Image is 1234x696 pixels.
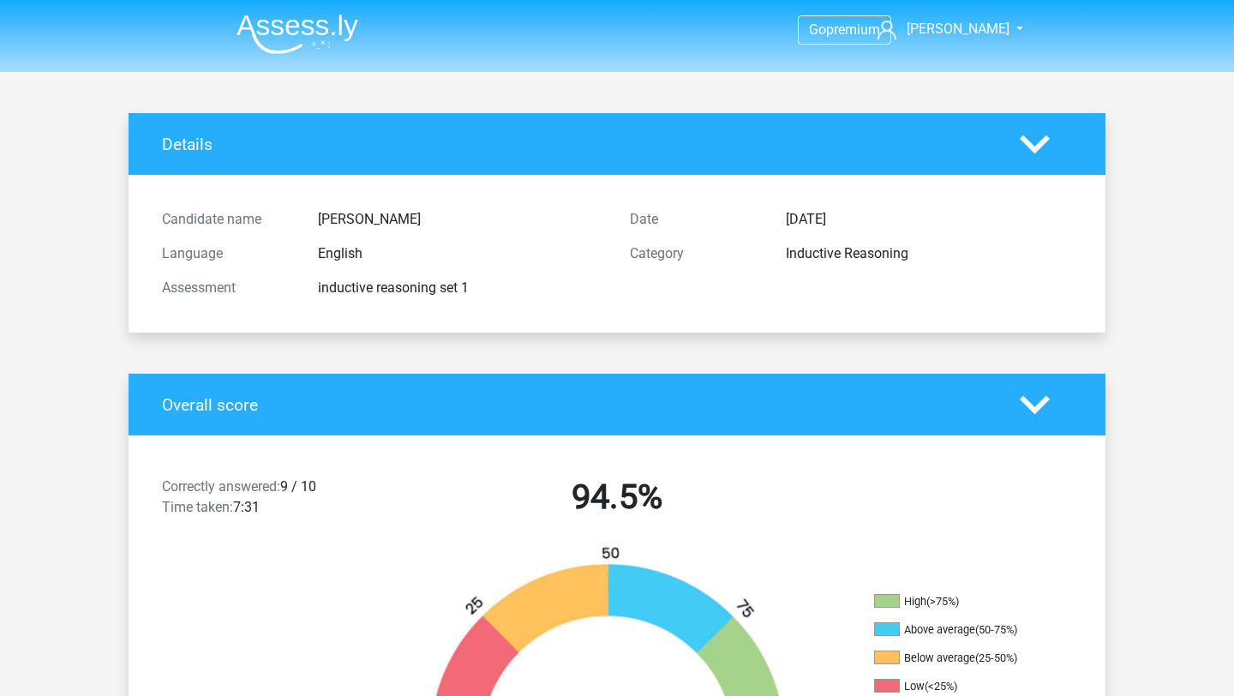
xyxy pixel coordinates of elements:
a: Gopremium [799,18,890,41]
a: [PERSON_NAME] [871,19,1011,39]
div: inductive reasoning set 1 [305,278,617,298]
li: High [874,594,1045,609]
div: Language [149,243,305,264]
li: Low [874,679,1045,694]
div: [PERSON_NAME] [305,209,617,230]
div: [DATE] [773,209,1085,230]
div: (<25%) [925,680,957,693]
span: [PERSON_NAME] [907,21,1009,37]
div: Candidate name [149,209,305,230]
span: Go [809,21,826,38]
div: 9 / 10 7:31 [149,477,383,525]
div: Inductive Reasoning [773,243,1085,264]
span: premium [826,21,880,38]
div: (25-50%) [975,651,1017,664]
li: Above average [874,622,1045,638]
h4: Details [162,135,994,154]
span: Correctly answered: [162,478,280,495]
div: (50-75%) [975,623,1017,636]
div: English [305,243,617,264]
span: Time taken: [162,499,233,515]
div: Category [617,243,773,264]
li: Below average [874,651,1045,666]
div: (>75%) [926,595,959,608]
h4: Overall score [162,395,994,415]
h2: 94.5% [396,477,838,518]
div: Date [617,209,773,230]
img: Assessly [237,14,358,54]
div: Assessment [149,278,305,298]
